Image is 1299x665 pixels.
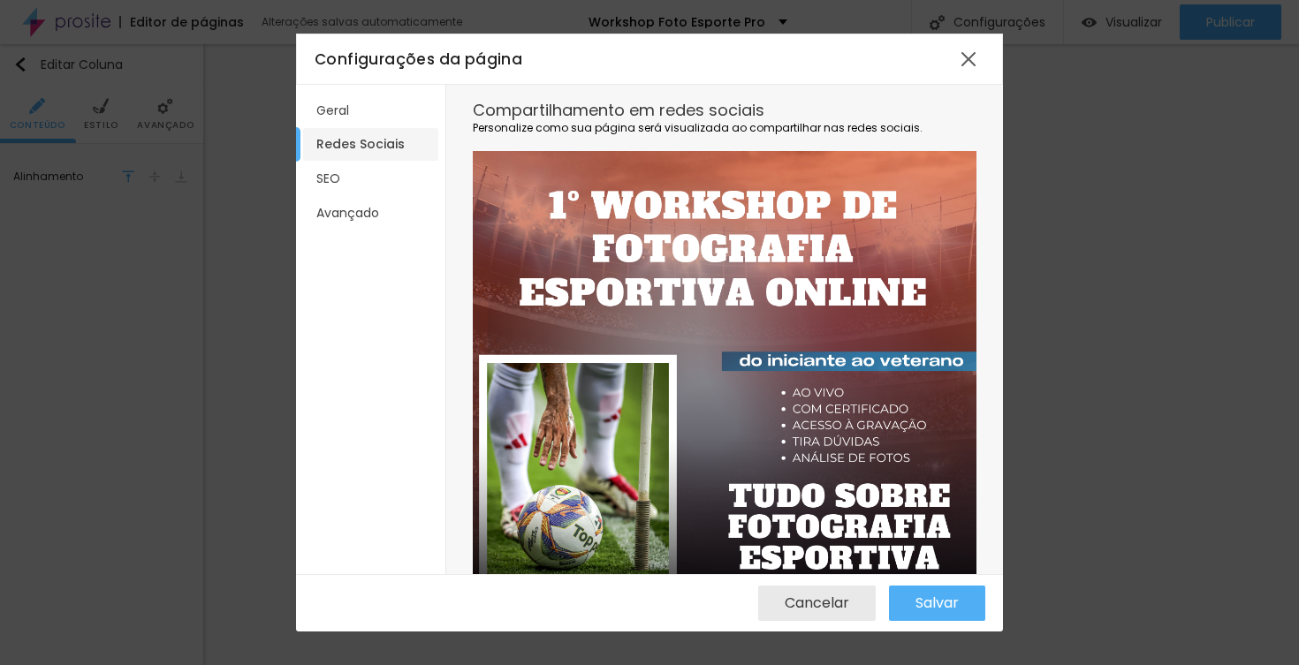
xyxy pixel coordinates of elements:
[473,102,976,118] div: Compartilhamento em redes sociais
[315,49,522,70] span: Configurações da página
[785,595,849,611] span: Cancelar
[303,128,438,161] li: Redes Sociais
[758,586,876,621] button: Cancelar
[889,586,985,621] button: Salvar
[303,94,438,127] li: Geral
[915,595,959,611] span: Salvar
[303,197,438,230] li: Avançado
[473,123,976,133] div: Personalize como sua página será visualizada ao compartilhar nas redes sociais.
[473,151,976,654] img: copia-de-curso-online-inscricoes-abertas-post-instagram.png
[303,162,438,195] li: SEO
